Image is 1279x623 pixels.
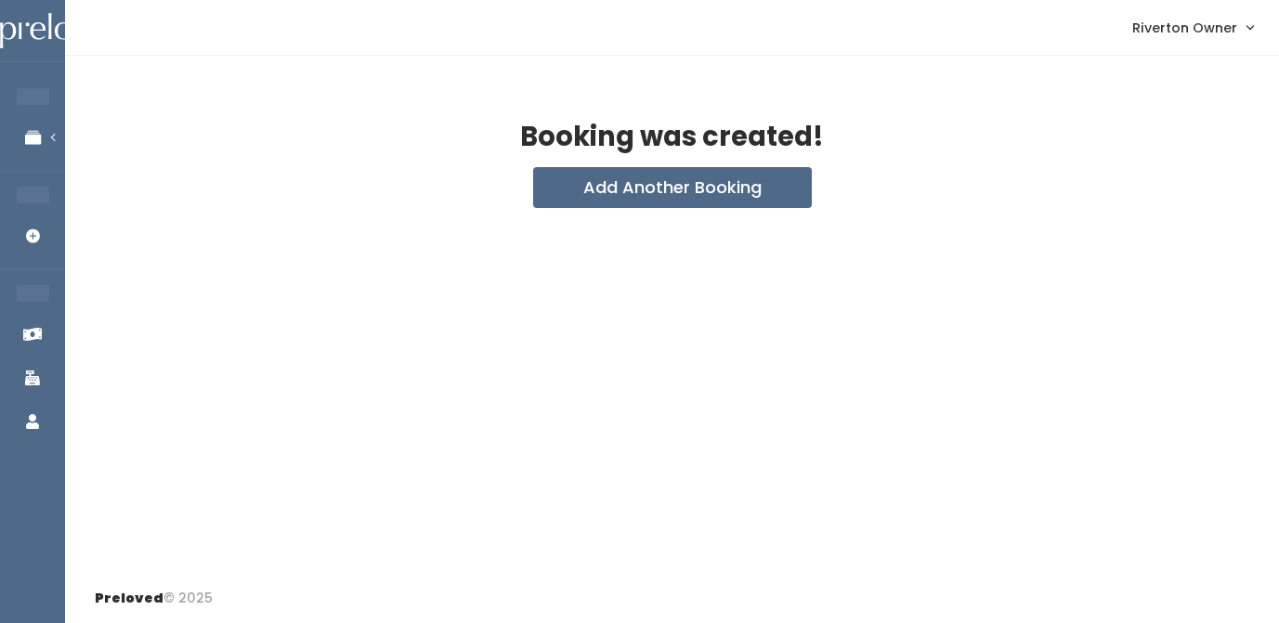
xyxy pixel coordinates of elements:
[95,589,163,607] span: Preloved
[95,574,213,608] div: © 2025
[533,167,812,208] button: Add Another Booking
[1132,18,1237,38] span: Riverton Owner
[1114,7,1272,47] a: Riverton Owner
[520,123,824,152] h2: Booking was created!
